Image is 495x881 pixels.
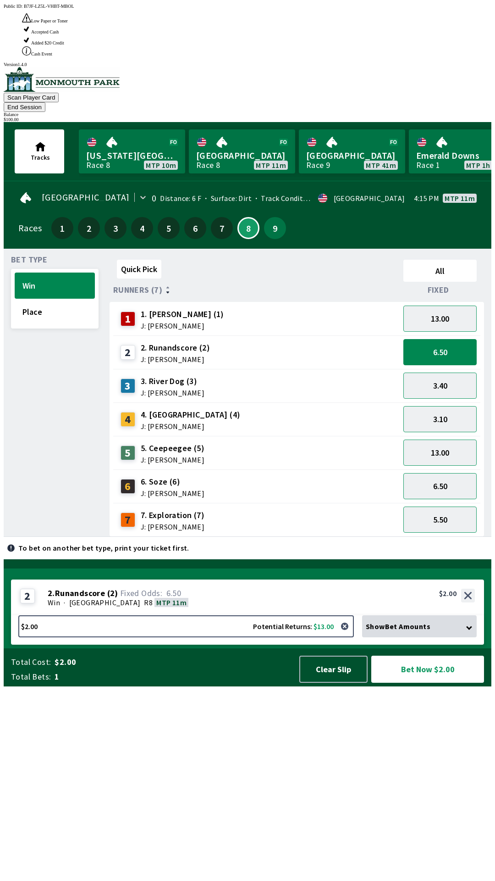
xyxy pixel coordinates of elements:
button: 7 [211,217,233,239]
button: 5.50 [403,507,477,533]
span: J: [PERSON_NAME] [141,389,204,396]
div: 6 [121,479,135,494]
span: Total Cost: [11,657,51,668]
span: J: [PERSON_NAME] [141,490,204,497]
div: Version 1.4.0 [4,62,491,67]
span: 2 [80,225,98,231]
span: Tracks [31,153,50,162]
div: Races [18,224,42,232]
span: 9 [266,225,284,231]
button: Clear Slip [299,656,368,683]
button: End Session [4,102,45,112]
span: Added $20 Credit [31,40,64,45]
div: 4 [121,412,135,427]
span: 13.00 [431,447,449,458]
span: 7. Exploration (7) [141,509,204,521]
span: 6.50 [433,347,447,357]
span: [GEOGRAPHIC_DATA] [306,150,398,162]
button: Tracks [15,129,64,173]
button: Quick Pick [117,260,161,279]
div: 3 [121,379,135,393]
button: Win [15,273,95,299]
span: MTP 11m [256,162,286,169]
span: J: [PERSON_NAME] [141,456,204,463]
span: ( 2 ) [107,589,118,598]
span: 3.10 [433,414,447,424]
button: 13.00 [403,440,477,466]
span: Cash Event [31,51,52,56]
span: 5. Ceepeegee (5) [141,442,204,454]
span: 2 . [48,589,55,598]
span: Place [22,307,87,317]
span: 6.50 [166,588,181,598]
span: R8 [144,598,153,607]
button: 4 [131,217,153,239]
img: venue logo [4,67,120,92]
div: 5 [121,446,135,460]
button: $2.00Potential Returns: $13.00 [18,615,354,637]
div: 2 [20,589,35,603]
button: 3.40 [403,373,477,399]
a: [GEOGRAPHIC_DATA]Race 9MTP 41m [299,129,405,173]
button: Place [15,299,95,325]
button: 8 [237,217,259,239]
span: J: [PERSON_NAME] [141,523,204,530]
div: 0 [152,195,156,202]
span: MTP 41m [366,162,396,169]
span: $2.00 [55,657,291,668]
div: Balance [4,112,491,117]
span: 5.50 [433,514,447,525]
div: Race 1 [416,162,440,169]
span: 3 [107,225,124,231]
span: 6. Soze (6) [141,476,204,488]
span: 3.40 [433,380,447,391]
span: 13.00 [431,313,449,324]
span: 4 [133,225,151,231]
span: 1 [55,671,291,682]
span: J: [PERSON_NAME] [141,423,241,430]
span: 6.50 [433,481,447,491]
span: All [407,266,473,276]
div: Public ID: [4,4,491,9]
div: 2 [121,345,135,360]
div: Runners (7) [113,285,400,295]
button: 5 [158,217,180,239]
div: 7 [121,513,135,527]
span: [US_STATE][GEOGRAPHIC_DATA] [86,150,178,162]
span: 5 [160,225,177,231]
div: $2.00 [439,589,456,598]
span: MTP 11m [445,195,475,202]
div: Race 8 [196,162,220,169]
span: 1 [54,225,71,231]
span: Fixed [428,286,449,294]
button: Bet Now $2.00 [371,656,484,683]
a: [GEOGRAPHIC_DATA]Race 8MTP 11m [189,129,295,173]
span: Track Condition: Firm [252,194,332,203]
span: 4. [GEOGRAPHIC_DATA] (4) [141,409,241,421]
div: Race 9 [306,162,330,169]
span: B7JF-LZ5L-VHBT-MBOL [24,4,74,9]
span: Runandscore [55,589,105,598]
span: 4:15 PM [414,195,439,202]
button: 1 [51,217,73,239]
button: 3.10 [403,406,477,432]
span: 7 [213,225,231,231]
p: To bet on another bet type, print your ticket first. [18,544,189,552]
span: MTP 10m [146,162,176,169]
span: Runners (7) [113,286,162,294]
a: [US_STATE][GEOGRAPHIC_DATA]Race 8MTP 10m [79,129,185,173]
span: Clear Slip [308,664,359,675]
button: 2 [78,217,100,239]
button: 3 [104,217,126,239]
span: Surface: Dirt [201,194,252,203]
span: Low Paper or Toner [31,18,68,23]
span: MTP 11m [156,598,187,607]
button: 9 [264,217,286,239]
span: 1. [PERSON_NAME] (1) [141,308,224,320]
button: 6 [184,217,206,239]
span: Bet Now $2.00 [379,664,476,675]
span: J: [PERSON_NAME] [141,356,210,363]
span: Distance: 6 F [160,194,201,203]
span: Total Bets: [11,671,51,682]
span: J: [PERSON_NAME] [141,322,224,329]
